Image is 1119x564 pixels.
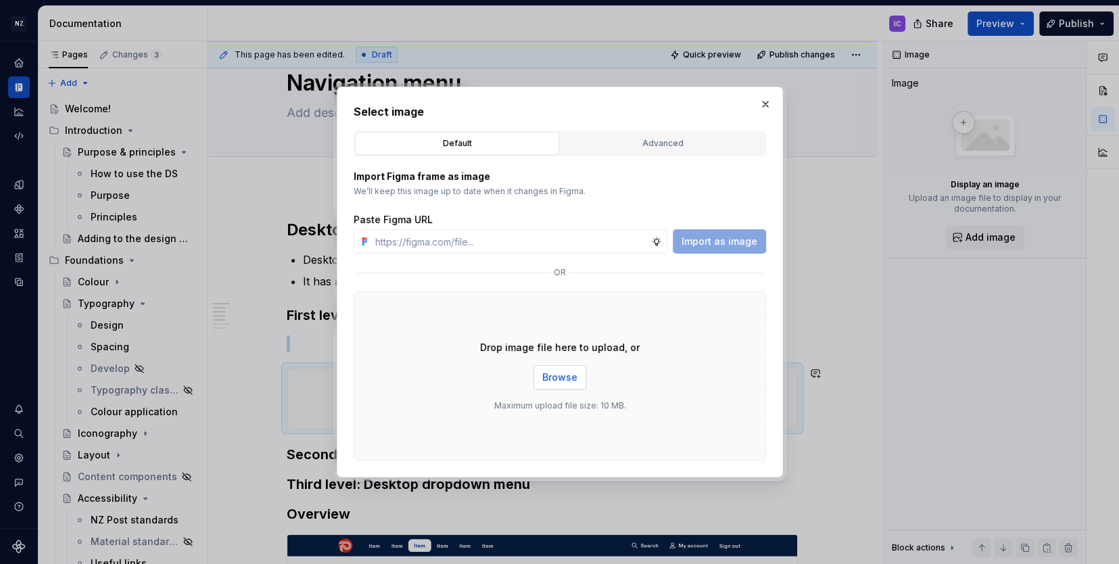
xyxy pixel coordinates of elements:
span: Browse [542,371,577,384]
h2: Select image [354,103,766,120]
input: https://figma.com/file... [370,229,651,254]
div: Default [360,137,554,150]
div: Advanced [565,137,760,150]
p: or [554,267,566,278]
p: We’ll keep this image up to date when it changes in Figma. [354,186,766,197]
button: Browse [533,365,586,390]
p: Maximum upload file size: 10 MB. [494,400,625,411]
label: Paste Figma URL [354,213,433,227]
p: Import Figma frame as image [354,170,766,183]
p: Drop image file here to upload, or [480,341,640,354]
